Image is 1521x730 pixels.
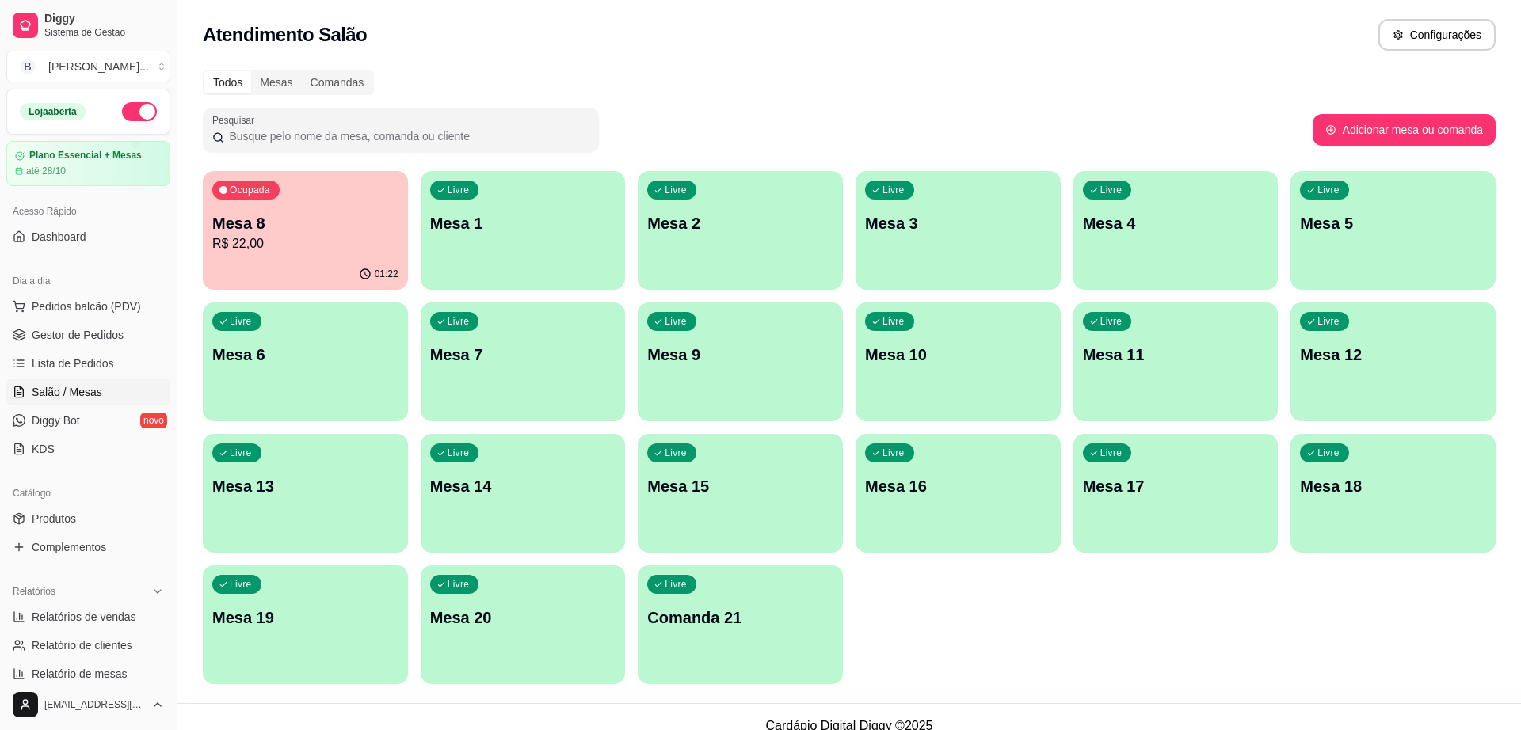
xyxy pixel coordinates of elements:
[32,666,128,682] span: Relatório de mesas
[421,171,626,290] button: LivreMesa 1
[856,171,1061,290] button: LivreMesa 3
[6,351,170,376] a: Lista de Pedidos
[203,302,408,421] button: LivreMesa 6
[212,475,398,497] p: Mesa 13
[1300,212,1486,234] p: Mesa 5
[32,327,124,343] span: Gestor de Pedidos
[44,12,164,26] span: Diggy
[865,344,1051,366] p: Mesa 10
[430,344,616,366] p: Mesa 7
[1378,19,1496,51] button: Configurações
[1290,434,1496,553] button: LivreMesa 18
[203,565,408,684] button: LivreMesa 19
[251,71,301,93] div: Mesas
[375,268,398,280] p: 01:22
[122,102,157,121] button: Alterar Status
[865,475,1051,497] p: Mesa 16
[1300,475,1486,497] p: Mesa 18
[13,585,55,598] span: Relatórios
[230,315,252,328] p: Livre
[6,506,170,531] a: Produtos
[1317,447,1340,459] p: Livre
[421,565,626,684] button: LivreMesa 20
[44,26,164,39] span: Sistema de Gestão
[44,698,145,711] span: [EMAIL_ADDRESS][DOMAIN_NAME]
[6,534,170,560] a: Complementos
[230,184,270,196] p: Ocupada
[6,51,170,82] button: Select a team
[32,355,114,371] span: Lista de Pedidos
[1100,447,1123,459] p: Livre
[665,447,687,459] p: Livre
[448,315,470,328] p: Livre
[212,606,398,629] p: Mesa 19
[882,184,905,196] p: Livre
[665,578,687,591] p: Livre
[1083,344,1269,366] p: Mesa 11
[48,59,149,74] div: [PERSON_NAME] ...
[638,565,843,684] button: LivreComanda 21
[430,212,616,234] p: Mesa 1
[32,384,102,400] span: Salão / Mesas
[6,199,170,224] div: Acesso Rápido
[6,268,170,294] div: Dia a dia
[6,294,170,319] button: Pedidos balcão (PDV)
[882,447,905,459] p: Livre
[32,413,80,428] span: Diggy Bot
[1290,302,1496,421] button: LivreMesa 12
[638,171,843,290] button: LivreMesa 2
[647,475,833,497] p: Mesa 15
[204,71,251,93] div: Todos
[212,113,260,127] label: Pesquisar
[6,6,170,44] a: DiggySistema de Gestão
[20,103,86,120] div: Loja aberta
[32,298,141,314] span: Pedidos balcão (PDV)
[6,686,170,724] button: [EMAIL_ADDRESS][DOMAIN_NAME]
[448,184,470,196] p: Livre
[32,229,86,245] span: Dashboard
[203,171,408,290] button: OcupadaMesa 8R$ 22,0001:22
[32,609,136,625] span: Relatórios de vendas
[6,661,170,686] a: Relatório de mesas
[230,447,252,459] p: Livre
[448,447,470,459] p: Livre
[421,434,626,553] button: LivreMesa 14
[6,141,170,186] a: Plano Essencial + Mesasaté 28/10
[20,59,36,74] span: B
[6,436,170,462] a: KDS
[32,511,76,527] span: Produtos
[1073,302,1279,421] button: LivreMesa 11
[29,150,142,162] article: Plano Essencial + Mesas
[212,344,398,366] p: Mesa 6
[32,441,55,457] span: KDS
[32,539,106,555] span: Complementos
[1290,171,1496,290] button: LivreMesa 5
[430,475,616,497] p: Mesa 14
[6,481,170,506] div: Catálogo
[230,578,252,591] p: Livre
[1073,171,1279,290] button: LivreMesa 4
[203,22,367,48] h2: Atendimento Salão
[1100,315,1123,328] p: Livre
[6,408,170,433] a: Diggy Botnovo
[665,315,687,328] p: Livre
[421,302,626,421] button: LivreMesa 7
[1317,315,1340,328] p: Livre
[302,71,373,93] div: Comandas
[448,578,470,591] p: Livre
[856,302,1061,421] button: LivreMesa 10
[647,344,833,366] p: Mesa 9
[224,128,589,144] input: Pesquisar
[1073,434,1279,553] button: LivreMesa 17
[1300,344,1486,366] p: Mesa 12
[865,212,1051,234] p: Mesa 3
[1313,114,1496,146] button: Adicionar mesa ou comanda
[638,302,843,421] button: LivreMesa 9
[665,184,687,196] p: Livre
[212,234,398,253] p: R$ 22,00
[6,379,170,405] a: Salão / Mesas
[212,212,398,234] p: Mesa 8
[638,434,843,553] button: LivreMesa 15
[6,322,170,348] a: Gestor de Pedidos
[6,604,170,629] a: Relatórios de vendas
